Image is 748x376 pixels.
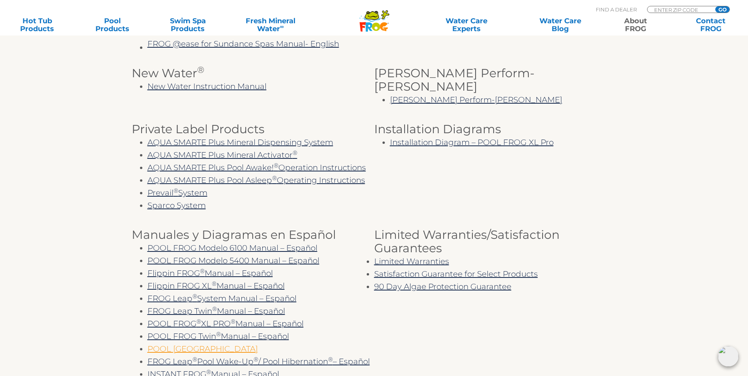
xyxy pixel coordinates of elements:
[531,17,589,33] a: Water CareBlog
[192,292,197,300] sup: ®
[390,95,562,104] a: [PERSON_NAME] Perform-[PERSON_NAME]
[254,356,258,363] sup: ®
[606,17,665,33] a: AboutFROG
[718,346,739,367] img: openIcon
[83,17,142,33] a: PoolProducts
[147,243,317,253] a: POOL FROG Modelo 6100 Manual – Español
[328,356,333,363] sup: ®
[200,267,205,275] sup: ®
[147,39,339,48] a: FROG @ease for Sundance Spas Manual- English
[147,256,319,265] a: POOL FROG Modelo 5400 Manual – Español
[374,67,617,93] h3: [PERSON_NAME] Perform-[PERSON_NAME]
[653,6,707,13] input: Zip Code Form
[390,138,554,147] a: Installation Diagram – POOL FROGXL Pro
[132,228,374,242] h3: Manuales y Diagramas en Español
[132,67,374,80] h3: New Water
[147,344,258,354] a: POOL [GEOGRAPHIC_DATA]
[173,187,178,194] sup: ®
[206,368,211,376] sup: ®
[374,282,511,291] a: 90 Day Algae Protection Guarantee
[374,123,617,136] h3: Installation Diagrams
[212,280,216,287] sup: ®
[147,163,366,172] a: AQUA SMARTE Plus Pool Awake!®Operation Instructions
[147,188,207,197] a: Prevail®System
[681,17,740,33] a: ContactFROG
[8,17,67,33] a: Hot TubProducts
[147,175,365,185] a: AQUA SMARTE Plus Pool Asleep®Operating Instructions
[132,228,617,255] h3: Limited Warranties/Satisfaction Guarantees
[147,82,267,91] a: New Water Instruction Manual
[596,6,637,13] p: Find A Dealer
[715,6,729,13] input: GO
[274,162,278,169] sup: ®
[132,123,374,136] h3: Private Label Products
[192,356,197,363] sup: ®
[147,357,370,366] a: FROG Leap®Pool Wake-Up®/ Pool Hibernation®– Español
[147,150,297,160] a: AQUA SMARTE Plus Mineral Activator®
[234,17,307,33] a: Fresh MineralWater∞
[374,269,538,279] a: Satisfaction Guarantee for Select Products
[147,281,285,290] a: Flippin FROG XL®Manual – Español
[147,319,304,328] a: POOL FROG®XL PRO®Manual – Español
[147,306,285,316] a: FROG Leap Twin®Manual – Español
[212,305,217,313] sup: ®
[197,64,204,75] sup: ®
[280,23,284,30] sup: ∞
[374,257,449,266] a: Limited Warranties
[272,174,277,182] sup: ®
[293,149,297,156] sup: ®
[147,201,206,210] a: Sparco System
[159,17,217,33] a: Swim SpaProducts
[196,318,201,325] sup: ®
[231,318,235,325] sup: ®
[147,331,289,341] a: POOL FROG Twin®Manual – Español
[216,330,221,338] sup: ®
[147,294,297,303] a: FROG Leap®System Manual – Español
[419,17,514,33] a: Water CareExperts
[147,138,333,147] a: AQUA SMARTE Plus Mineral Dispensing System
[147,268,273,278] a: Flippin FROG®Manual – Español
